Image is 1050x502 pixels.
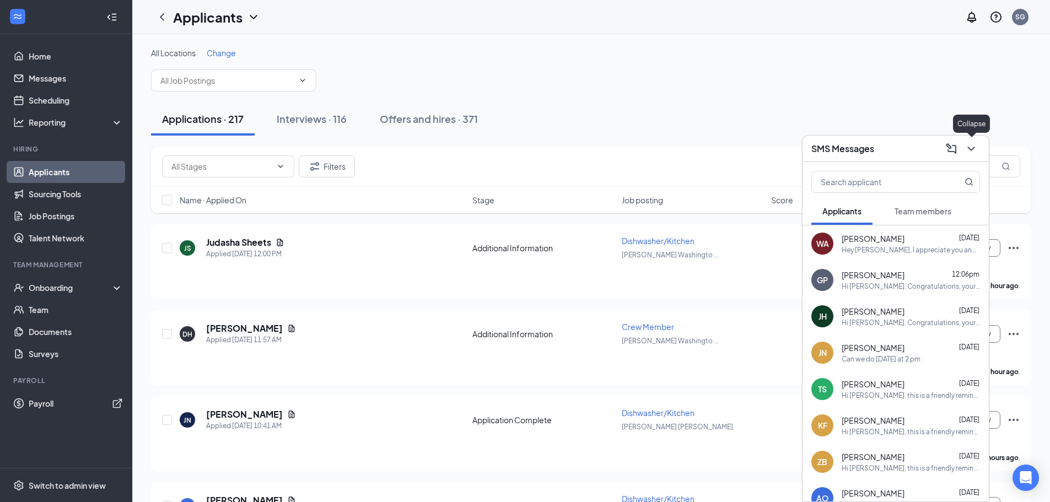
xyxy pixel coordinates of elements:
span: [PERSON_NAME] [842,379,904,390]
h5: [PERSON_NAME] [206,408,283,420]
span: Job posting [622,195,663,206]
svg: Ellipses [1007,241,1020,255]
span: [PERSON_NAME] [842,269,904,280]
span: Team members [895,206,951,216]
a: Messages [29,67,123,89]
span: [PERSON_NAME] [842,342,904,353]
span: [PERSON_NAME] [842,233,904,244]
b: an hour ago [982,368,1019,376]
span: [DATE] [959,343,979,351]
svg: Collapse [106,12,117,23]
span: [PERSON_NAME] [PERSON_NAME] [622,423,733,431]
input: All Stages [171,160,272,172]
svg: ChevronLeft [155,10,169,24]
a: Job Postings [29,205,123,227]
a: Applicants [29,161,123,183]
svg: ChevronDown [276,162,285,171]
span: [PERSON_NAME] [842,415,904,426]
div: Payroll [13,376,121,385]
a: Home [29,45,123,67]
span: Stage [472,195,494,206]
div: Collapse [953,115,990,133]
b: 2 hours ago [982,454,1019,462]
svg: Ellipses [1007,327,1020,341]
button: Filter Filters [299,155,355,177]
svg: Filter [308,160,321,173]
div: JS [184,244,191,253]
svg: Document [287,410,296,419]
svg: UserCheck [13,282,24,293]
span: [PERSON_NAME] [842,488,904,499]
div: GP [817,274,828,285]
span: [DATE] [959,234,979,242]
div: Team Management [13,260,121,269]
span: [DATE] [959,306,979,315]
h5: Judasha Sheets [206,236,271,249]
span: [DATE] [959,452,979,460]
div: JN [184,415,191,425]
div: JH [819,311,827,322]
div: JN [819,347,827,358]
div: Applied [DATE] 10:41 AM [206,420,296,431]
div: Applied [DATE] 12:00 PM [206,249,284,260]
svg: ChevronDown [965,142,978,155]
span: [PERSON_NAME] [842,451,904,462]
div: Switch to admin view [29,480,106,491]
a: PayrollExternalLink [29,392,123,414]
div: Hi [PERSON_NAME], this is a friendly reminder. Your meeting with [PERSON_NAME] for Crew Member at... [842,427,980,436]
svg: Analysis [13,117,24,128]
svg: ChevronDown [247,10,260,24]
span: [DATE] [959,488,979,496]
div: Applications · 217 [162,112,244,126]
a: Surveys [29,343,123,365]
h1: Applicants [173,8,243,26]
div: Hi [PERSON_NAME]. Congratulations, your meeting with [PERSON_NAME] for Crew Member at [GEOGRAPHIC... [842,282,980,291]
svg: Document [276,238,284,247]
span: Crew Member [622,322,674,332]
svg: QuestionInfo [989,10,1003,24]
div: TS [818,384,827,395]
div: Open Intercom Messenger [1013,465,1039,491]
div: DH [182,330,192,339]
div: Hi [PERSON_NAME]. Congratulations, your meeting with [PERSON_NAME] for Crew Member at [GEOGRAPHIC... [842,318,980,327]
div: Hi [PERSON_NAME], this is a friendly reminder. To move forward with your application for Dishwash... [842,391,980,400]
a: Sourcing Tools [29,183,123,205]
span: [DATE] [959,379,979,387]
span: [DATE] [959,415,979,424]
div: Application Complete [472,414,615,425]
a: Talent Network [29,227,123,249]
h3: SMS Messages [811,143,874,155]
span: Change [207,48,236,58]
a: Documents [29,321,123,343]
div: Reporting [29,117,123,128]
span: All Locations [151,48,196,58]
svg: ComposeMessage [945,142,958,155]
svg: ChevronDown [298,76,307,85]
input: All Job Postings [160,74,294,87]
svg: MagnifyingGlass [1001,162,1010,171]
div: WA [816,238,829,249]
svg: MagnifyingGlass [965,177,973,186]
div: Hiring [13,144,121,154]
div: Additional Information [472,328,615,339]
a: Team [29,299,123,321]
span: [PERSON_NAME] Washingto ... [622,337,719,345]
div: Onboarding [29,282,114,293]
span: [PERSON_NAME] Washingto ... [622,251,719,259]
div: Hi [PERSON_NAME], this is a friendly reminder. Your meeting with [PERSON_NAME] for Crew Member at... [842,463,980,473]
button: ChevronDown [962,140,980,158]
div: Hey [PERSON_NAME], I appreciate you and [PERSON_NAME] taking the time to meet with me [DATE]! I'v... [842,245,980,255]
a: Scheduling [29,89,123,111]
div: Applied [DATE] 11:57 AM [206,334,296,346]
svg: Document [287,324,296,333]
div: Can we do [DATE] at 2 pm [842,354,920,364]
div: ZB [817,456,827,467]
div: KF [818,420,827,431]
button: ComposeMessage [943,140,960,158]
span: Score [771,195,793,206]
h5: [PERSON_NAME] [206,322,283,334]
div: SG [1015,12,1025,21]
b: an hour ago [982,282,1019,290]
div: Interviews · 116 [277,112,347,126]
svg: Ellipses [1007,413,1020,427]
